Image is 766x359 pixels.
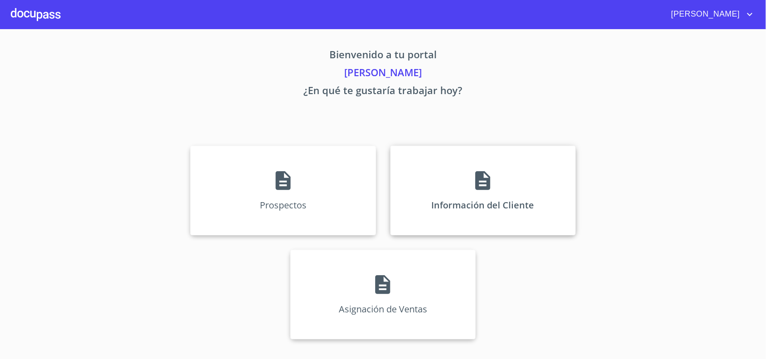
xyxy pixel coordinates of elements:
[107,65,660,83] p: [PERSON_NAME]
[260,199,306,211] p: Prospectos
[665,7,744,22] span: [PERSON_NAME]
[339,303,427,315] p: Asignación de Ventas
[107,47,660,65] p: Bienvenido a tu portal
[107,83,660,101] p: ¿En qué te gustaría trabajar hoy?
[665,7,755,22] button: account of current user
[432,199,534,211] p: Información del Cliente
